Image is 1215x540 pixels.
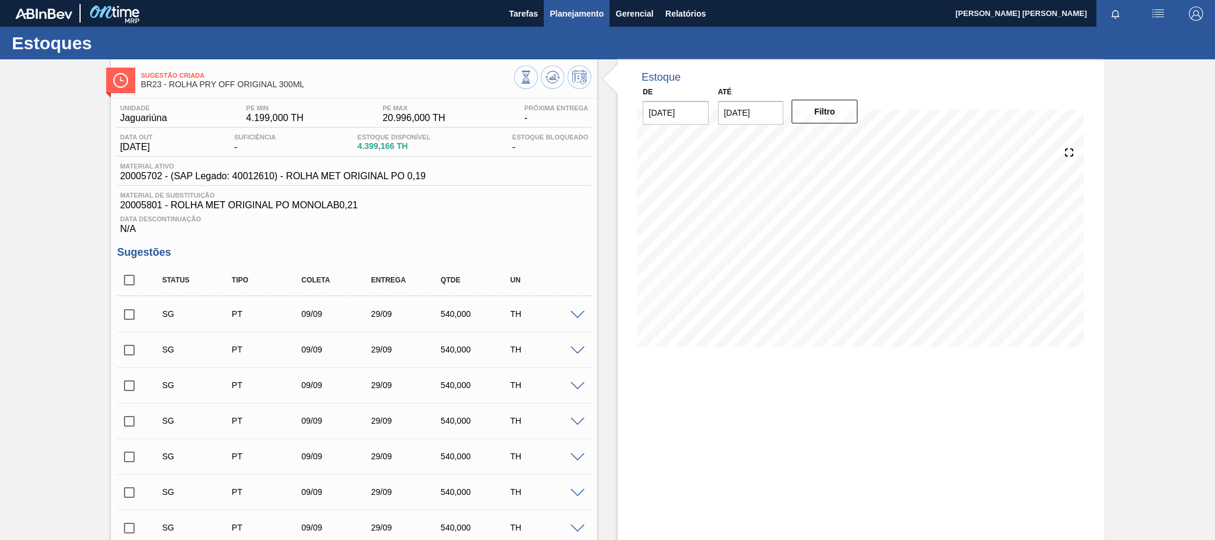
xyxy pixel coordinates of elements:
div: TH [508,416,586,425]
h1: Estoques [12,36,222,50]
div: Qtde [438,276,516,284]
div: Entrega [368,276,447,284]
span: PE MIN [246,104,304,112]
div: TH [508,452,586,461]
span: 4.399,166 TH [358,142,430,151]
div: Sugestão Criada [159,345,237,354]
div: 09/09/2025 [298,523,377,532]
div: - [521,104,591,123]
div: - [231,134,279,153]
div: 540,000 [438,523,516,532]
div: 540,000 [438,309,516,319]
span: Tarefas [509,7,538,21]
div: 09/09/2025 [298,309,377,319]
div: Status [159,276,237,284]
div: Sugestão Criada [159,452,237,461]
button: Programar Estoque [567,65,591,89]
div: 09/09/2025 [298,487,377,497]
span: Próxima Entrega [524,104,588,112]
div: TH [508,345,586,354]
h3: Sugestões [117,246,591,259]
div: Pedido de Transferência [229,380,307,390]
div: TH [508,523,586,532]
div: 540,000 [438,380,516,390]
button: Notificações [1096,5,1134,22]
button: Atualizar Gráfico [541,65,565,89]
span: PE MAX [382,104,445,112]
div: UN [508,276,586,284]
div: 09/09/2025 [298,345,377,354]
div: Coleta [298,276,377,284]
img: Ícone [113,73,128,88]
div: Pedido de Transferência [229,309,307,319]
span: 20.996,000 TH [382,113,445,123]
div: 29/09/2025 [368,416,447,425]
span: Planejamento [550,7,604,21]
span: Relatórios [665,7,706,21]
span: 4.199,000 TH [246,113,304,123]
span: Data out [120,134,152,141]
label: Até [718,88,732,96]
span: [DATE] [120,142,152,153]
input: dd/mm/yyyy [643,101,709,125]
div: N/A [117,211,591,234]
div: Pedido de Transferência [229,345,307,354]
div: 09/09/2025 [298,416,377,425]
div: 29/09/2025 [368,309,447,319]
div: Sugestão Criada [159,523,237,532]
div: 29/09/2025 [368,345,447,354]
div: Sugestão Criada [159,309,237,319]
div: 29/09/2025 [368,523,447,532]
span: 20005702 - (SAP Legado: 40012610) - ROLHA MET ORIGINAL PO 0,19 [120,171,426,182]
span: Material de Substituição [120,192,588,199]
span: 20005801 - ROLHA MET ORIGINAL PO MONOLAB0,21 [120,200,588,211]
div: 540,000 [438,452,516,461]
img: userActions [1151,7,1165,21]
div: Sugestão Criada [159,487,237,497]
button: Visão Geral dos Estoques [514,65,538,89]
div: Pedido de Transferência [229,452,307,461]
div: 29/09/2025 [368,487,447,497]
img: Logout [1189,7,1203,21]
div: 29/09/2025 [368,452,447,461]
div: 540,000 [438,487,516,497]
span: Suficiência [234,134,276,141]
span: Unidade [120,104,167,112]
div: 540,000 [438,416,516,425]
div: TH [508,487,586,497]
div: 09/09/2025 [298,452,377,461]
button: Filtro [792,100,857,123]
div: Pedido de Transferência [229,416,307,425]
div: 29/09/2025 [368,380,447,390]
div: Tipo [229,276,307,284]
label: De [643,88,653,96]
span: Jaguariúna [120,113,167,123]
div: Sugestão Criada [159,380,237,390]
span: Estoque Disponível [358,134,430,141]
div: Pedido de Transferência [229,523,307,532]
span: BR23 - ROLHA PRY OFF ORIGINAL 300ML [141,80,514,89]
div: 09/09/2025 [298,380,377,390]
input: dd/mm/yyyy [718,101,784,125]
div: TH [508,380,586,390]
span: Material ativo [120,163,426,170]
span: Estoque Bloqueado [512,134,588,141]
img: TNhmsLtSVTkK8tSr43FrP2fwEKptu5GPRR3wAAAABJRU5ErkJggg== [15,8,72,19]
span: Data Descontinuação [120,215,588,223]
div: Sugestão Criada [159,416,237,425]
div: Pedido de Transferência [229,487,307,497]
span: Gerencial [616,7,653,21]
div: - [509,134,591,153]
div: Estoque [642,71,681,84]
span: Sugestão Criada [141,72,514,79]
div: 540,000 [438,345,516,354]
div: TH [508,309,586,319]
